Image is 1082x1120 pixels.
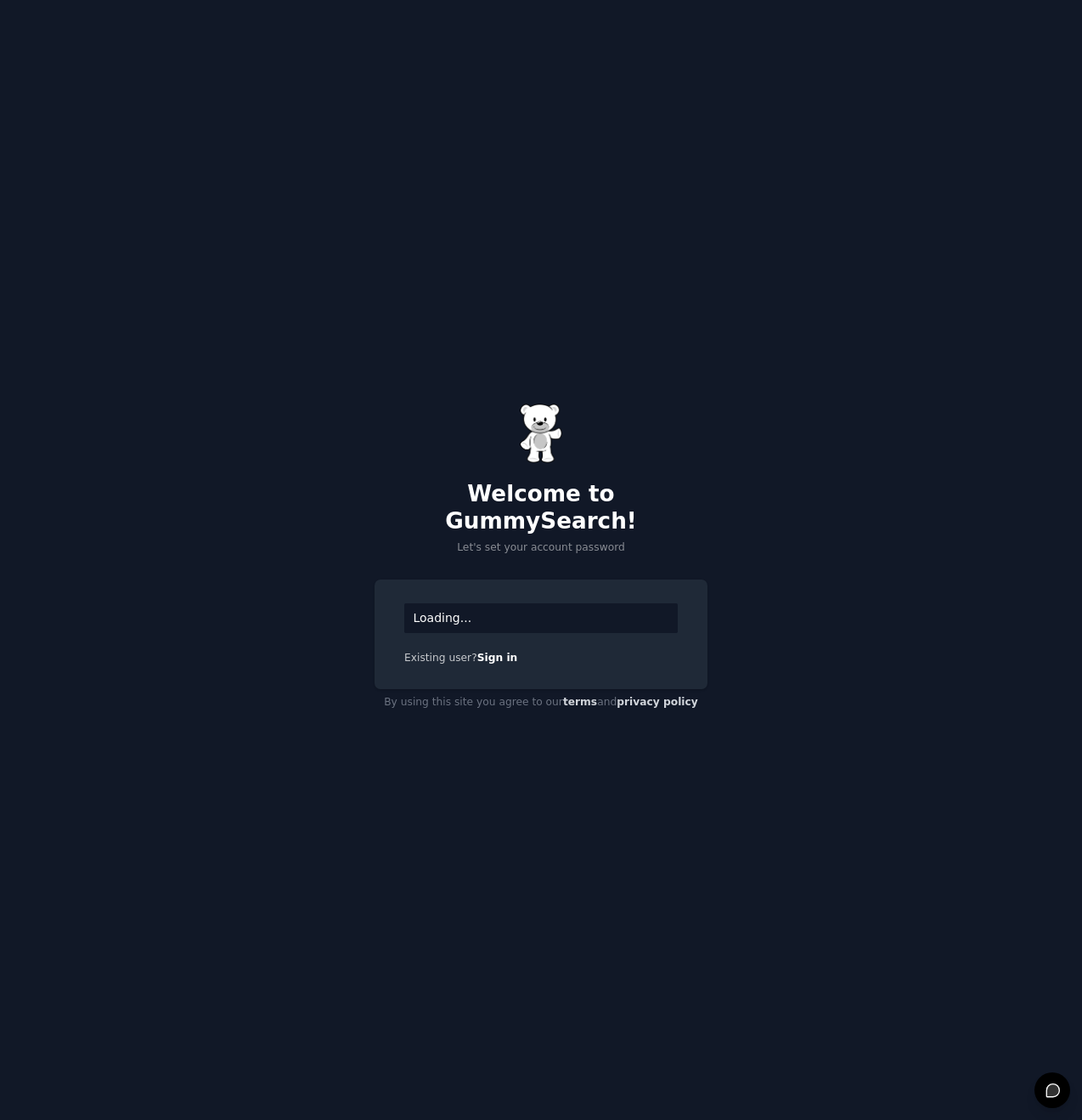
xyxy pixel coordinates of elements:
div: Loading... [404,603,678,633]
h2: Welcome to GummySearch! [375,481,707,535]
a: privacy policy [617,696,698,708]
div: By using this site you agree to our and [375,689,707,716]
span: Existing user? [404,652,477,664]
a: terms [563,696,597,708]
p: Let's set your account password [375,540,707,556]
a: Sign in [477,652,518,664]
img: Gummy Bear [520,404,562,463]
